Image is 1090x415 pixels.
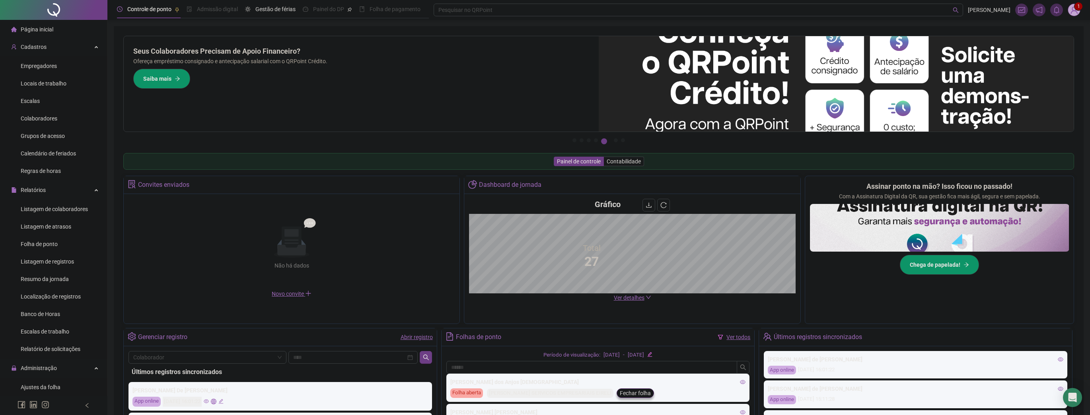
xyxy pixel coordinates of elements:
[255,6,296,12] span: Gestão de férias
[763,332,771,341] span: team
[21,168,61,174] span: Regras de horas
[21,115,57,122] span: Colaboradores
[313,6,344,12] span: Painel do DP
[479,178,541,192] div: Dashboard de jornada
[138,178,189,192] div: Convites enviados
[127,6,171,12] span: Controle de ponto
[11,187,17,193] span: file
[601,138,607,144] button: 5
[628,351,644,359] div: [DATE]
[740,364,746,370] span: search
[910,260,960,269] span: Chega de papelada!
[1018,6,1025,14] span: fund
[839,192,1040,201] p: Com a Assinatura Digital da QR, sua gestão fica mais ágil, segura e sem papelada.
[21,63,57,69] span: Empregadores
[21,258,74,265] span: Listagem de registros
[211,399,216,404] span: global
[133,57,589,66] p: Ofereça empréstimo consignado e antecipação salarial com o QRPoint Crédito.
[255,261,328,270] div: Não há dados
[810,204,1069,252] img: banner%2F02c71560-61a6-44d4-94b9-c8ab97240462.png
[963,262,969,268] span: arrow-right
[1074,2,1082,10] sup: Atualize o seu contato no menu Meus Dados
[572,138,576,142] button: 1
[621,138,625,142] button: 7
[1063,388,1082,407] div: Open Intercom Messenger
[21,187,46,193] span: Relatórios
[138,330,187,344] div: Gerenciar registro
[740,409,745,415] span: eye
[21,384,60,390] span: Ajustes da folha
[21,276,69,282] span: Resumo da jornada
[21,133,65,139] span: Grupos de acesso
[187,6,192,12] span: file-done
[607,158,641,165] span: Contabilidade
[968,6,1010,14] span: [PERSON_NAME]
[21,293,81,300] span: Localização de registros
[768,355,1063,364] div: [PERSON_NAME] de [PERSON_NAME]
[133,46,589,57] h2: Seus Colaboradores Precisam de Apoio Financeiro?
[175,7,179,12] span: pushpin
[487,389,613,398] div: [PERSON_NAME] SERVICOS EMPRESARIAIS EIRELI
[1035,6,1043,14] span: notification
[768,395,796,404] div: App online
[21,44,47,50] span: Cadastros
[21,206,88,212] span: Listagem de colaboradores
[41,401,49,409] span: instagram
[11,27,17,32] span: home
[303,6,308,12] span: dashboard
[768,395,1063,404] div: [DATE] 15:11:28
[614,295,651,301] a: Ver detalhes down
[11,365,17,371] span: lock
[580,138,584,142] button: 2
[401,334,433,340] a: Abrir registro
[646,202,652,208] span: download
[660,202,667,208] span: reload
[21,98,40,104] span: Escalas
[646,295,651,300] span: down
[1053,6,1060,14] span: bell
[21,26,53,33] span: Página inicial
[718,334,723,340] span: filter
[450,378,746,386] div: [PERSON_NAME] dos Anjos [DEMOGRAPHIC_DATA]
[423,354,429,361] span: search
[599,36,1074,132] img: banner%2F11e687cd-1386-4cbd-b13b-7bd81425532d.png
[617,388,654,398] button: Fechar folha
[197,6,238,12] span: Admissão digital
[117,6,123,12] span: clock-circle
[21,80,66,87] span: Locais de trabalho
[623,351,625,359] div: -
[29,401,37,409] span: linkedin
[450,388,483,398] div: Folha aberta
[21,328,69,335] span: Escalas de trabalho
[133,69,190,89] button: Saiba mais
[953,7,959,13] span: search
[359,6,365,12] span: book
[11,44,17,50] span: user-add
[595,199,621,210] h4: Gráfico
[603,351,620,359] div: [DATE]
[347,7,352,12] span: pushpin
[900,255,979,275] button: Chega de papelada!
[620,389,651,398] span: Fechar folha
[647,352,652,357] span: edit
[587,138,591,142] button: 3
[218,399,224,404] span: edit
[245,6,251,12] span: sun
[305,290,311,297] span: plus
[1077,4,1080,9] span: 1
[557,158,601,165] span: Painel de controle
[446,332,454,341] span: file-text
[768,366,1063,375] div: [DATE] 16:01:22
[370,6,420,12] span: Folha de pagamento
[128,332,136,341] span: setting
[163,397,202,407] div: [DATE] 16:01:22
[768,384,1063,393] div: [PERSON_NAME] de [PERSON_NAME]
[1058,386,1063,392] span: eye
[132,367,429,377] div: Últimos registros sincronizados
[21,241,58,247] span: Folha de ponto
[204,399,209,404] span: eye
[21,346,80,352] span: Relatório de solicitações
[21,223,71,230] span: Listagem de atrasos
[272,291,311,297] span: Novo convite
[866,181,1012,192] h2: Assinar ponto na mão? Isso ficou no passado!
